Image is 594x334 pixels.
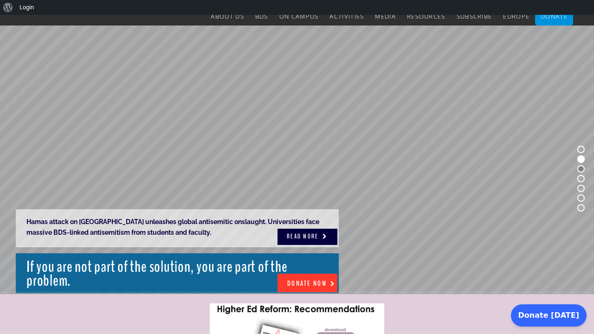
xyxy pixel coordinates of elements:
[329,7,364,26] a: Activities
[407,12,445,20] span: Resources
[503,7,529,26] a: Europe
[279,12,319,20] span: On Campus
[457,7,492,26] a: Subscribe
[541,12,568,20] span: Donate
[211,7,244,26] a: About Us
[278,274,337,292] a: DONATE NOW
[255,7,268,26] a: BDS
[255,12,268,20] span: BDS
[375,7,396,26] a: Media
[503,12,529,20] span: Europe
[457,12,492,20] span: Subscribe
[211,12,244,20] span: About Us
[375,12,396,20] span: Media
[407,7,445,26] a: Resources
[329,12,364,20] span: Activities
[279,7,319,26] a: On Campus
[16,253,339,293] rs-layer: If you are not part of the solution, you are part of the problem.
[278,229,337,245] a: READ MORE
[16,209,339,247] rs-layer: Hamas attack on [GEOGRAPHIC_DATA] unleashes global antisemitic onslaught. Universities face massi...
[541,7,568,26] a: Donate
